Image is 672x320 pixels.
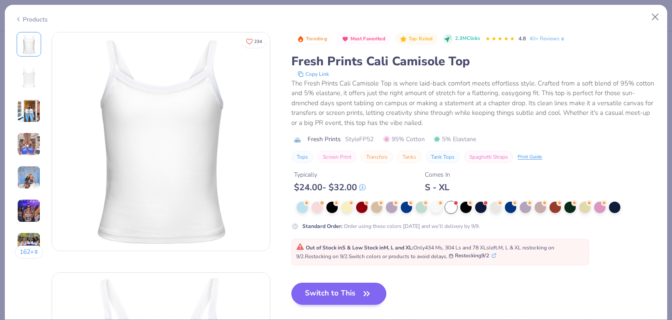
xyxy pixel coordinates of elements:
[395,33,437,45] button: Badge Button
[17,232,41,256] img: User generated content
[434,135,476,144] span: 5% Elastane
[296,244,554,260] span: Only 434 Ms, 304 Ls and 78 XLs left. M, L & XL restocking on 9/2. Restocking on 9/2. Switch color...
[308,135,341,144] span: Fresh Prints
[518,35,526,42] span: 4.8
[294,182,366,193] div: $ 24.00 - $ 32.00
[15,245,43,259] button: 162+
[397,151,421,163] button: Tanks
[18,67,39,88] img: Back
[383,135,425,144] span: 95% Cotton
[350,36,385,41] span: Most Favorited
[318,151,357,163] button: Screen Print
[291,53,657,70] div: Fresh Prints Cali Camisole Top
[345,135,374,144] span: Style FP52
[426,151,460,163] button: Tank Tops
[302,222,480,230] div: Order using these colors [DATE] and we’ll delivery by 9/9.
[425,170,450,179] div: Comes In
[455,35,480,43] span: 2.3M Clicks
[291,136,303,143] img: brand logo
[17,166,41,189] img: User generated content
[292,33,332,45] button: Badge Button
[52,32,270,251] img: Front
[337,33,390,45] button: Badge Button
[529,35,566,43] a: 40+ Reviews
[361,151,393,163] button: Transfers
[294,170,366,179] div: Typically
[485,32,515,46] div: 4.8 Stars
[425,182,450,193] div: S - XL
[347,244,413,251] strong: & Low Stock in M, L and XL :
[464,151,513,163] button: Spaghetti Straps
[17,132,41,156] img: User generated content
[18,34,39,55] img: Front
[17,199,41,223] img: User generated content
[17,99,41,123] img: User generated content
[449,252,496,260] button: Restocking9/2
[302,223,343,230] strong: Standard Order :
[306,244,347,251] strong: Out of Stock in S
[306,36,327,41] span: Trending
[342,36,349,43] img: Most Favorited sort
[15,15,48,24] div: Products
[400,36,407,43] img: Top Rated sort
[291,151,313,163] button: Tops
[291,78,657,128] div: The Fresh Prints Cali Camisole Top is where laid-back comfort meets effortless style. Crafted fro...
[242,35,266,48] button: Like
[254,39,262,44] span: 234
[291,283,386,305] button: Switch to This
[295,70,332,78] button: copy to clipboard
[297,36,304,43] img: Trending sort
[647,9,664,25] button: Close
[409,36,433,41] span: Top Rated
[518,153,542,161] div: Print Guide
